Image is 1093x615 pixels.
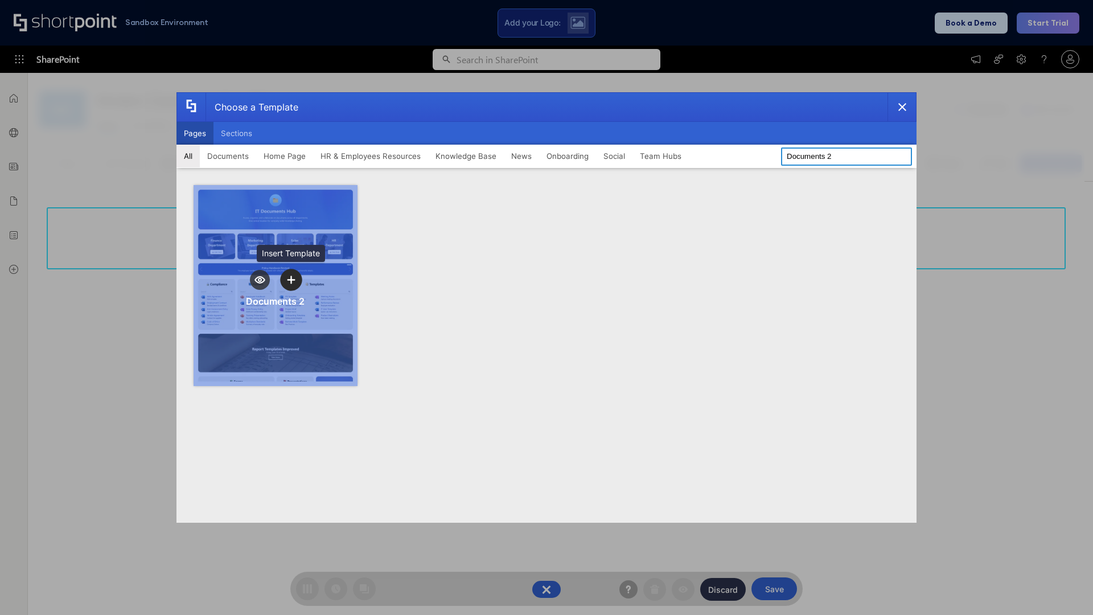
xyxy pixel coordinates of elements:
[176,145,200,167] button: All
[246,296,305,307] div: Documents 2
[176,122,213,145] button: Pages
[200,145,256,167] button: Documents
[206,93,298,121] div: Choose a Template
[504,145,539,167] button: News
[176,92,917,523] div: template selector
[1036,560,1093,615] iframe: Chat Widget
[632,145,689,167] button: Team Hubs
[213,122,260,145] button: Sections
[313,145,428,167] button: HR & Employees Resources
[781,147,912,166] input: Search
[596,145,632,167] button: Social
[428,145,504,167] button: Knowledge Base
[256,145,313,167] button: Home Page
[539,145,596,167] button: Onboarding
